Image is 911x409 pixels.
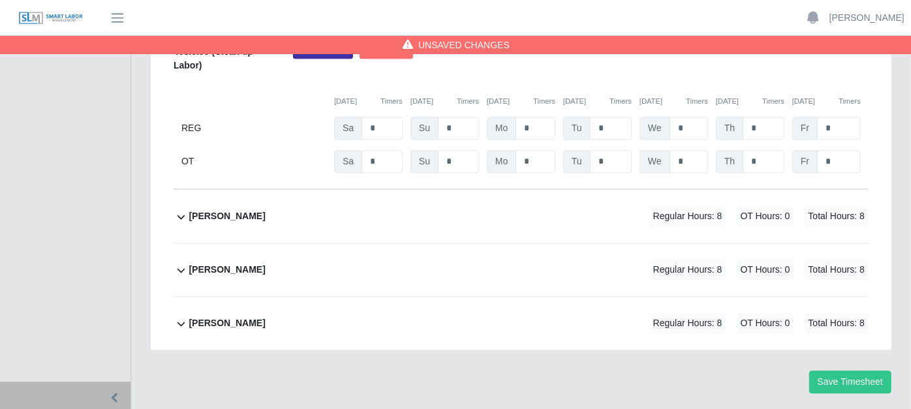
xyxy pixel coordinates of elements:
div: [DATE] [563,96,632,107]
span: Th [716,117,743,140]
button: [PERSON_NAME] Regular Hours: 8 OT Hours: 0 Total Hours: 8 [174,190,869,243]
span: OT Hours: 0 [737,312,794,334]
img: SLM Logo [18,11,84,25]
button: Timers [380,96,403,107]
span: Th [716,150,743,173]
button: Timers [839,96,861,107]
span: Fr [792,150,818,173]
div: REG [181,117,326,140]
span: Regular Hours: 8 [649,312,726,334]
button: Timers [610,96,632,107]
span: OT Hours: 0 [737,205,794,227]
div: [DATE] [716,96,784,107]
button: [PERSON_NAME] Regular Hours: 8 OT Hours: 0 Total Hours: 8 [174,297,869,350]
b: [PERSON_NAME] [189,209,265,223]
span: Sa [334,117,362,140]
div: [DATE] [792,96,861,107]
div: [DATE] [640,96,708,107]
span: Unsaved Changes [418,38,510,52]
span: Tu [563,117,591,140]
span: We [640,150,670,173]
span: Sa [334,150,362,173]
a: [PERSON_NAME] [829,11,904,25]
span: Total Hours: 8 [805,259,869,280]
button: Timers [762,96,784,107]
b: [PERSON_NAME] [189,263,265,277]
button: Save Timesheet [809,371,891,393]
span: Su [410,117,439,140]
button: [PERSON_NAME] Regular Hours: 8 OT Hours: 0 Total Hours: 8 [174,243,869,296]
span: Regular Hours: 8 [649,205,726,227]
span: Total Hours: 8 [805,312,869,334]
b: 408.0.00 (Clean up Labor) [174,46,253,70]
span: Mo [487,117,516,140]
span: Tu [563,150,591,173]
span: Su [410,150,439,173]
button: Timers [457,96,479,107]
span: Regular Hours: 8 [649,259,726,280]
span: Fr [792,117,818,140]
button: Timers [533,96,555,107]
span: Total Hours: 8 [805,205,869,227]
div: [DATE] [487,96,555,107]
b: [PERSON_NAME] [189,316,265,330]
button: Timers [686,96,708,107]
div: [DATE] [334,96,403,107]
span: Mo [487,150,516,173]
span: We [640,117,670,140]
div: [DATE] [410,96,479,107]
span: OT Hours: 0 [737,259,794,280]
div: OT [181,150,326,173]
